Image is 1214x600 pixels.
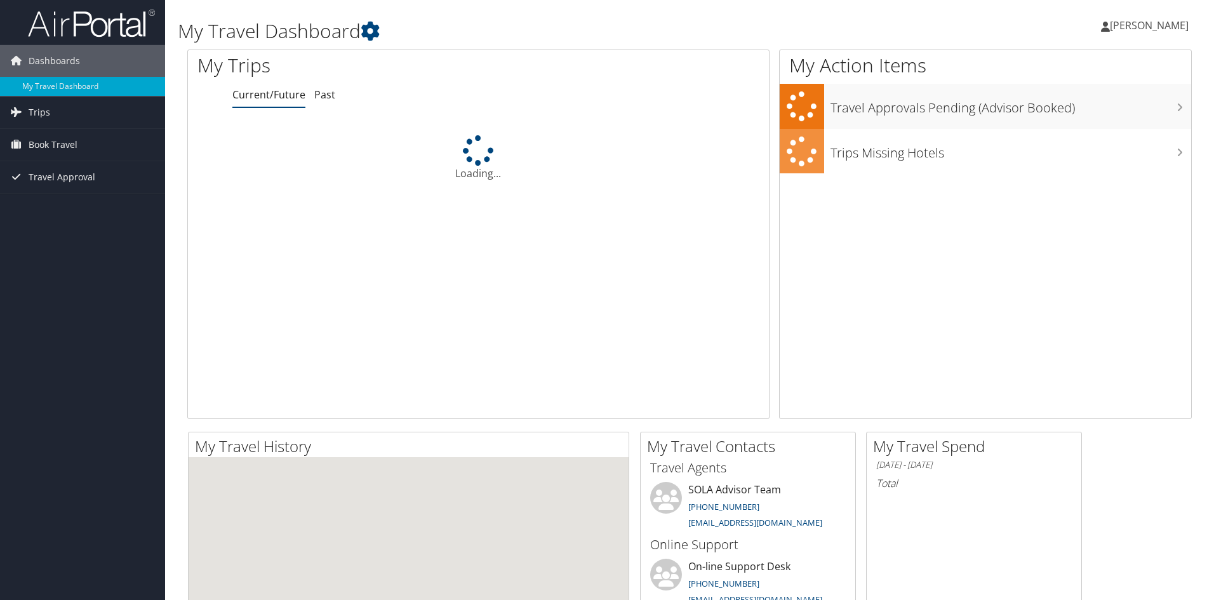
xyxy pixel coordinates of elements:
span: Dashboards [29,45,80,77]
a: Travel Approvals Pending (Advisor Booked) [780,84,1191,129]
span: [PERSON_NAME] [1110,18,1189,32]
h3: Travel Agents [650,459,846,477]
a: [EMAIL_ADDRESS][DOMAIN_NAME] [688,517,822,528]
img: airportal-logo.png [28,8,155,38]
h3: Trips Missing Hotels [830,138,1191,162]
a: [PHONE_NUMBER] [688,578,759,589]
span: Travel Approval [29,161,95,193]
a: [PHONE_NUMBER] [688,501,759,512]
h1: My Travel Dashboard [178,18,860,44]
h6: [DATE] - [DATE] [876,459,1072,471]
li: SOLA Advisor Team [644,482,852,534]
div: Loading... [188,135,769,181]
h1: My Trips [197,52,517,79]
h6: Total [876,476,1072,490]
span: Book Travel [29,129,77,161]
a: Trips Missing Hotels [780,129,1191,174]
h1: My Action Items [780,52,1191,79]
a: [PERSON_NAME] [1101,6,1201,44]
h2: My Travel Spend [873,436,1081,457]
a: Current/Future [232,88,305,102]
h2: My Travel Contacts [647,436,855,457]
h3: Online Support [650,536,846,554]
h2: My Travel History [195,436,629,457]
a: Past [314,88,335,102]
span: Trips [29,97,50,128]
h3: Travel Approvals Pending (Advisor Booked) [830,93,1191,117]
